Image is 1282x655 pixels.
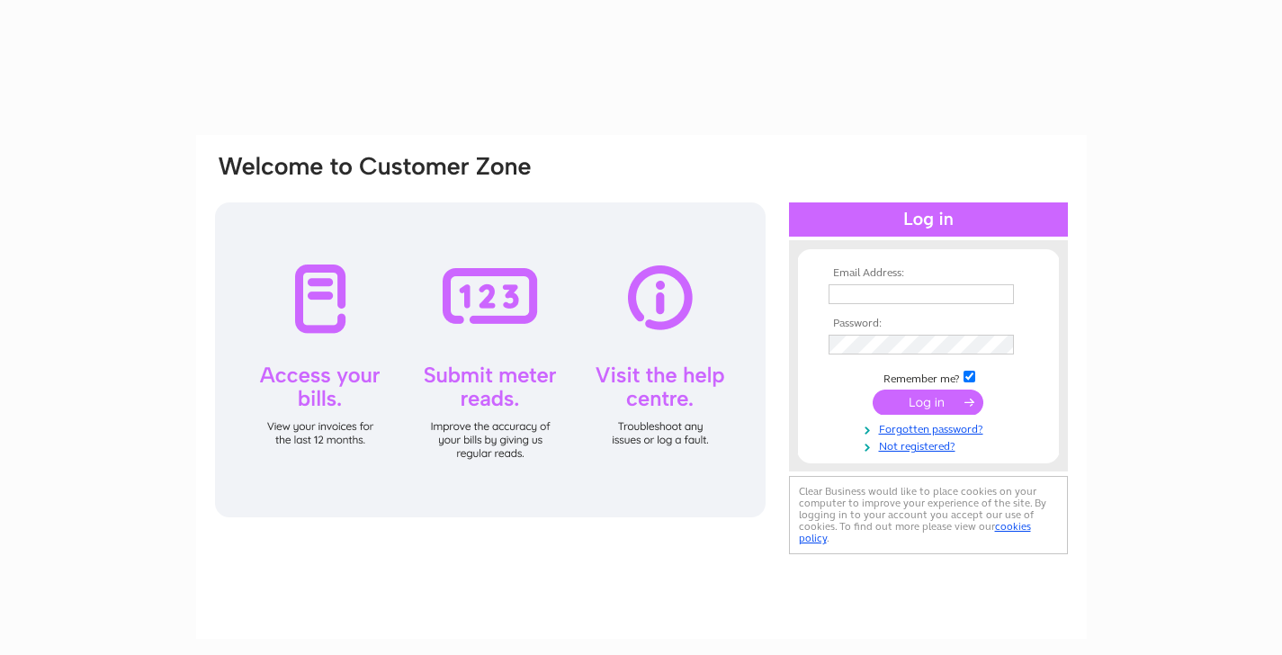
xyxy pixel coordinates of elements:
input: Submit [873,390,983,415]
th: Password: [824,318,1033,330]
a: cookies policy [799,520,1031,544]
td: Remember me? [824,368,1033,386]
th: Email Address: [824,267,1033,280]
div: Clear Business would like to place cookies on your computer to improve your experience of the sit... [789,476,1068,554]
a: Not registered? [829,436,1033,453]
a: Forgotten password? [829,419,1033,436]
